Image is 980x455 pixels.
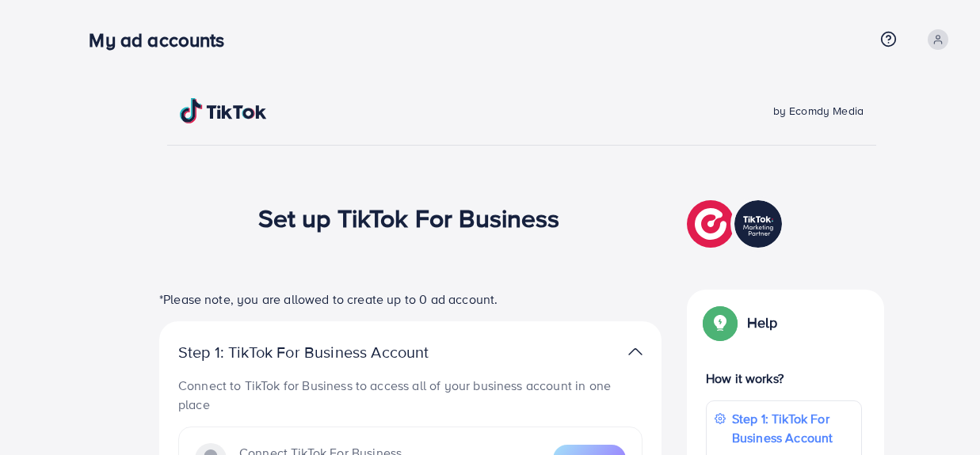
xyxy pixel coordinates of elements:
p: Step 1: TikTok For Business Account [178,343,479,362]
p: Step 1: TikTok For Business Account [732,409,853,447]
h3: My ad accounts [89,28,237,51]
p: *Please note, you are allowed to create up to 0 ad account. [159,290,662,309]
p: How it works? [706,369,862,388]
img: Popup guide [706,309,734,337]
img: TikTok partner [628,340,643,363]
h1: Set up TikTok For Business [258,203,560,233]
span: by Ecomdy Media [773,103,864,119]
p: Help [747,313,778,332]
img: TikTok [180,98,267,123]
img: TikTok partner [687,196,786,252]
